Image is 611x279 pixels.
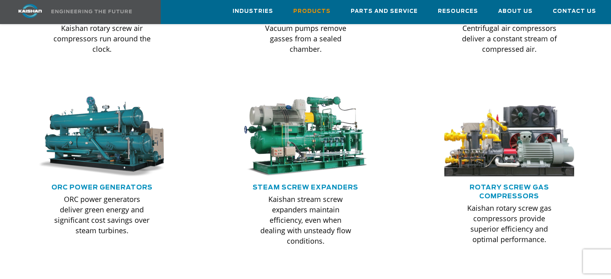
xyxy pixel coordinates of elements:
[257,23,354,54] p: Vacuum pumps remove gasses from a sealed chamber.
[460,23,558,54] p: Centrifugal air compressors deliver a constant stream of compressed air.
[53,23,151,54] p: Kaishan rotary screw air compressors run around the clock.
[553,7,596,16] span: Contact Us
[53,194,151,236] p: ORC power generators deliver green energy and significant cost savings over steam turbines.
[351,0,418,22] a: Parts and Service
[351,7,418,16] span: Parts and Service
[253,184,358,191] a: Steam Screw Expanders
[438,7,478,16] span: Resources
[498,0,533,22] a: About Us
[469,184,549,200] a: Rotary Screw Gas Compressors
[438,0,478,22] a: Resources
[233,7,273,16] span: Industries
[37,96,167,177] img: machine
[438,92,581,181] img: machine
[51,184,152,191] a: ORC Power Generators
[257,194,354,246] p: Kaishan stream screw expanders maintain efficiency, even when dealing with unsteady flow conditions.
[241,96,370,177] img: machine
[51,10,132,13] img: Engineering the future
[444,96,574,177] div: machine
[460,203,558,244] p: Kaishan rotary screw gas compressors provide superior efficiency and optimal performance.
[498,7,533,16] span: About Us
[293,7,331,16] span: Products
[553,0,596,22] a: Contact Us
[233,0,273,22] a: Industries
[293,0,331,22] a: Products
